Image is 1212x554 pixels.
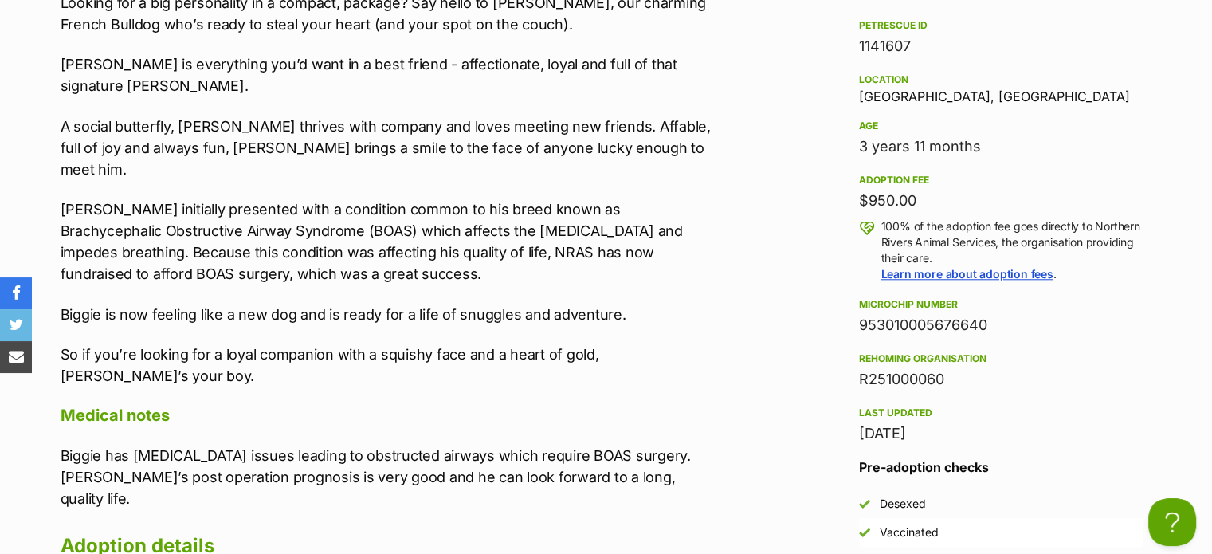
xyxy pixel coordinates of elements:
[859,174,1143,187] div: Adoption fee
[859,422,1143,445] div: [DATE]
[859,73,1143,86] div: Location
[61,344,719,387] p: So if you’re looking for a loyal companion with a squishy face and a heart of gold, [PERSON_NAME]...
[859,352,1143,365] div: Rehoming organisation
[859,190,1143,212] div: $950.00
[859,120,1143,132] div: Age
[859,407,1143,419] div: Last updated
[61,405,719,426] h4: Medical notes
[859,298,1143,311] div: Microchip number
[859,70,1143,104] div: [GEOGRAPHIC_DATA], [GEOGRAPHIC_DATA]
[859,136,1143,158] div: 3 years 11 months
[880,525,939,540] div: Vaccinated
[61,445,719,509] p: Biggie has [MEDICAL_DATA] issues leading to obstructed airways which require BOAS surgery. [PERSO...
[61,198,719,285] p: [PERSON_NAME] initially presented with a condition common to his breed known as Brachycephalic Ob...
[859,527,870,538] img: Yes
[61,53,719,96] p: [PERSON_NAME] is everything you’d want in a best friend - affectionate, loyal and full of that si...
[859,35,1143,57] div: 1141607
[880,496,926,512] div: Desexed
[881,218,1143,282] p: 100% of the adoption fee goes directly to Northern Rivers Animal Services, the organisation provi...
[859,314,1143,336] div: 953010005676640
[859,368,1143,391] div: R251000060
[859,458,1143,477] h3: Pre-adoption checks
[1148,498,1196,546] iframe: Help Scout Beacon - Open
[859,498,870,509] img: Yes
[61,116,719,180] p: A social butterfly, [PERSON_NAME] thrives with company and loves meeting new friends. Affable, fu...
[859,19,1143,32] div: PetRescue ID
[61,304,719,325] p: Biggie is now feeling like a new dog and is ready for a life of snuggles and adventure.
[881,267,1053,281] a: Learn more about adoption fees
